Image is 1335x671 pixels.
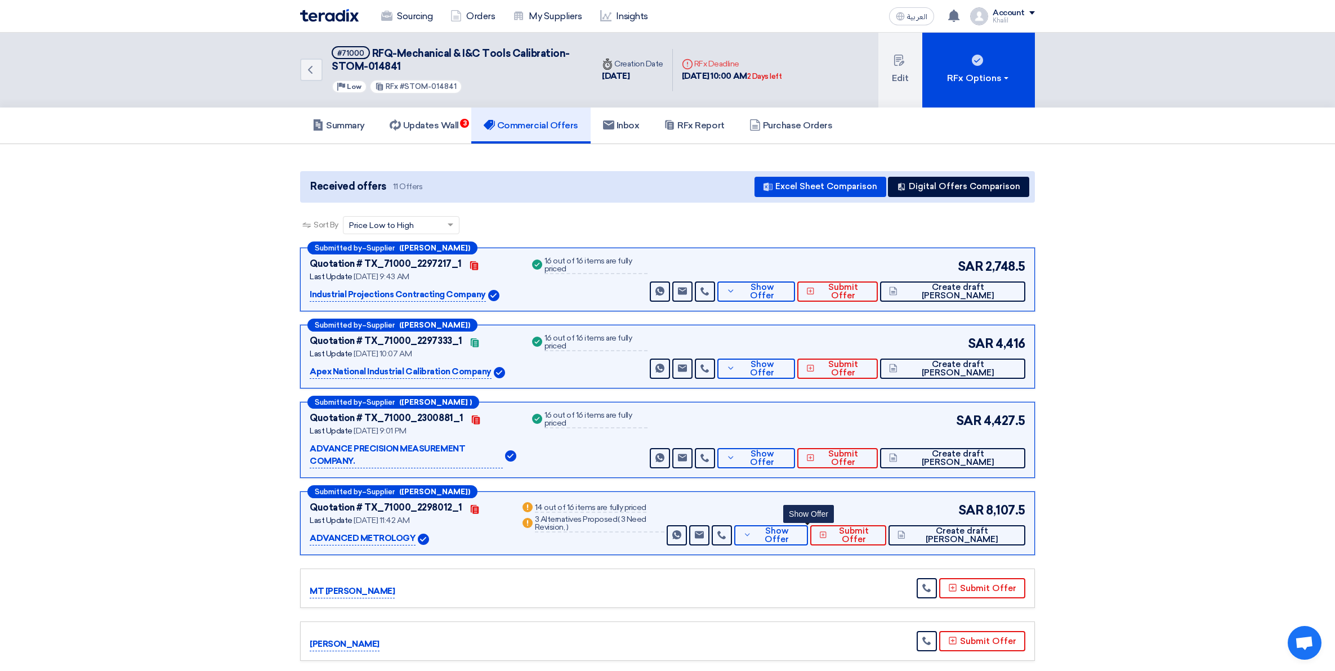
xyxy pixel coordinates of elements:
[367,488,395,495] span: Supplier
[307,241,477,254] div: –
[968,334,994,353] span: SAR
[618,515,620,524] span: (
[985,257,1025,276] span: 2,748.5
[314,219,338,231] span: Sort By
[310,334,462,348] div: Quotation # TX_71000_2297333_1
[332,46,579,74] h5: RFQ-Mechanical & I&C Tools Calibration-STOM-014841
[797,448,878,468] button: Submit Offer
[738,450,787,467] span: Show Offer
[310,411,463,425] div: Quotation # TX_71000_2300881_1
[591,108,652,144] a: Inbox
[749,120,833,131] h5: Purchase Orders
[880,281,1025,302] button: Create draft [PERSON_NAME]
[682,70,782,83] div: [DATE] 10:00 AM
[734,525,808,545] button: Show Offer
[310,179,386,194] span: Received offers
[310,638,379,651] p: [PERSON_NAME]
[441,4,504,29] a: Orders
[310,272,352,281] span: Last Update
[354,516,409,525] span: [DATE] 11:42 AM
[717,281,795,302] button: Show Offer
[958,257,984,276] span: SAR
[797,281,878,302] button: Submit Offer
[504,4,591,29] a: My Suppliers
[310,288,486,302] p: Industrial Projections Contracting Company
[354,426,406,436] span: [DATE] 9:01 PM
[880,448,1025,468] button: Create draft [PERSON_NAME]
[418,534,429,545] img: Verified Account
[603,120,640,131] h5: Inbox
[591,4,657,29] a: Insights
[315,488,362,495] span: Submitted by
[310,585,395,598] p: MT [PERSON_NAME]
[995,334,1025,353] span: 4,416
[315,244,362,252] span: Submitted by
[367,244,395,252] span: Supplier
[566,522,569,532] span: )
[544,257,648,274] div: 16 out of 16 items are fully priced
[664,120,724,131] h5: RFx Report
[818,360,869,377] span: Submit Offer
[602,70,663,83] div: [DATE]
[377,108,471,144] a: Updates Wall3
[754,177,886,197] button: Excel Sheet Comparison
[347,83,361,91] span: Low
[307,396,479,409] div: –
[830,527,878,544] span: Submit Offer
[984,411,1025,430] span: 4,427.5
[651,108,736,144] a: RFx Report
[337,50,364,57] div: #71000
[717,359,795,379] button: Show Offer
[386,82,398,91] span: RFx
[460,119,469,128] span: 3
[544,334,648,351] div: 16 out of 16 items are fully priced
[505,450,516,462] img: Verified Account
[878,33,922,108] button: Edit
[993,8,1025,18] div: Account
[888,525,1025,545] button: Create draft [PERSON_NAME]
[900,283,1016,300] span: Create draft [PERSON_NAME]
[970,7,988,25] img: profile_test.png
[947,71,1011,85] div: RFx Options
[488,290,499,301] img: Verified Account
[889,7,934,25] button: العربية
[399,399,472,406] b: ([PERSON_NAME] )
[747,71,782,82] div: 2 Days left
[310,516,352,525] span: Last Update
[738,283,787,300] span: Show Offer
[312,120,365,131] h5: Summary
[810,525,886,545] button: Submit Offer
[354,349,412,359] span: [DATE] 10:07 AM
[939,631,1025,651] button: Submit Offer
[471,108,591,144] a: Commercial Offers
[907,13,927,21] span: العربية
[738,360,787,377] span: Show Offer
[494,367,505,378] img: Verified Account
[535,515,646,532] span: 3 Need Revision,
[737,108,845,144] a: Purchase Orders
[310,442,503,468] p: ADVANCE PRECISION MEASUREMENT COMPANY.
[310,426,352,436] span: Last Update
[310,257,462,271] div: Quotation # TX_71000_2297217_1
[400,82,457,91] span: #STOM-014841
[939,578,1025,598] button: Submit Offer
[300,108,377,144] a: Summary
[310,532,416,545] p: ADVANCED METROLOGY
[818,283,869,300] span: Submit Offer
[682,58,782,70] div: RFx Deadline
[717,448,795,468] button: Show Offer
[535,504,646,513] div: 14 out of 16 items are fully priced
[993,17,1035,24] div: Khalil
[367,399,395,406] span: Supplier
[1288,626,1321,660] a: Open chat
[484,120,578,131] h5: Commercial Offers
[783,505,834,523] div: Show Offer
[922,33,1035,108] button: RFx Options
[390,120,459,131] h5: Updates Wall
[399,244,470,252] b: ([PERSON_NAME])
[315,399,362,406] span: Submitted by
[307,485,477,498] div: –
[393,181,423,192] span: 11 Offers
[900,450,1016,467] span: Create draft [PERSON_NAME]
[818,450,869,467] span: Submit Offer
